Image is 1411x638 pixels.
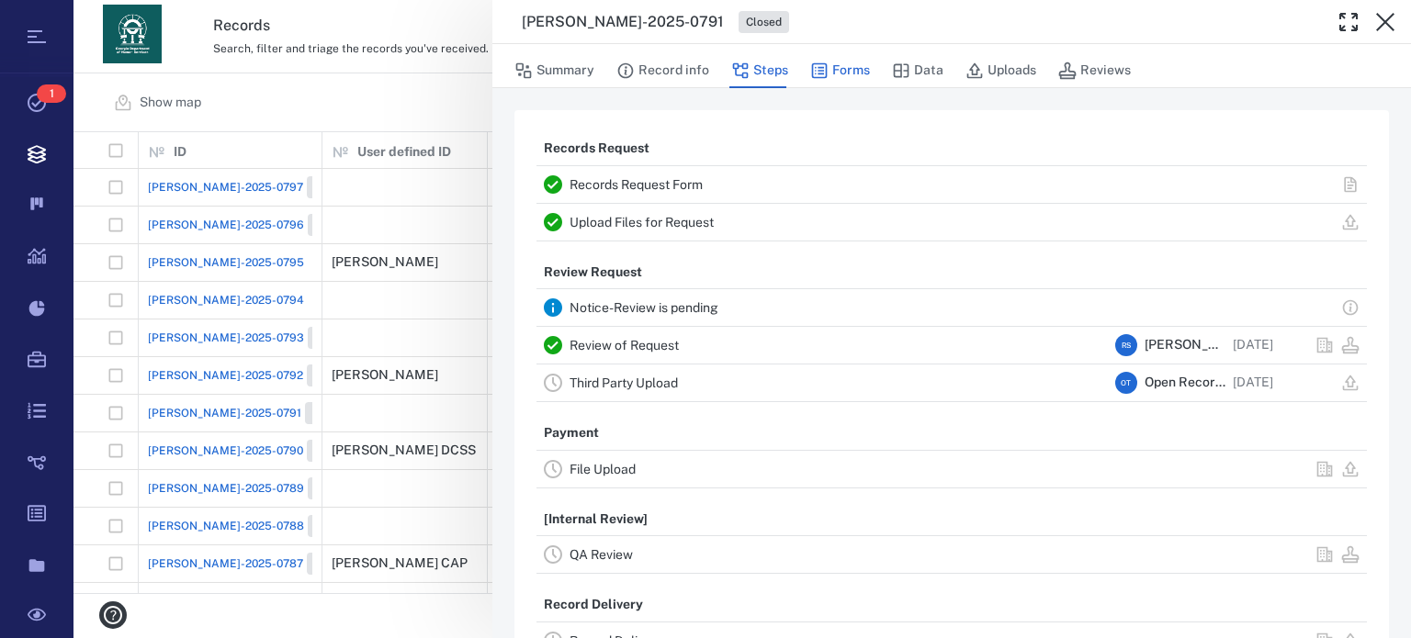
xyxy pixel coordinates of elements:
p: [DATE] [1233,336,1273,354]
button: Data [892,53,943,88]
a: Review of Request [570,338,679,353]
button: Summary [514,53,594,88]
a: Records Request Form [570,177,703,192]
button: Toggle Fullscreen [1330,4,1367,40]
button: Forms [810,53,870,88]
p: Record Delivery [536,588,650,621]
span: Help [41,13,79,29]
a: QA Review [570,547,633,562]
span: Closed [742,15,785,30]
button: Record info [616,53,709,88]
h3: [PERSON_NAME]-2025-0791 [522,11,724,33]
span: [PERSON_NAME] [1145,336,1225,354]
p: [Internal Review] [536,503,655,536]
div: R S [1115,334,1137,356]
span: Open Records Team [1145,374,1225,392]
p: Review Request [536,256,649,289]
a: Upload Files for Request [570,215,714,229]
div: O T [1115,372,1137,394]
button: Reviews [1058,53,1131,88]
p: [DATE] [1233,374,1273,392]
button: Close [1367,4,1404,40]
button: Uploads [965,53,1036,88]
p: Records Request [536,132,657,165]
span: 1 [37,84,66,103]
a: File Upload [570,462,636,476]
p: Payment [536,417,606,450]
a: Third Party Upload [570,375,678,390]
a: Notice-Review is pending [570,300,718,315]
button: Steps [731,53,788,88]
